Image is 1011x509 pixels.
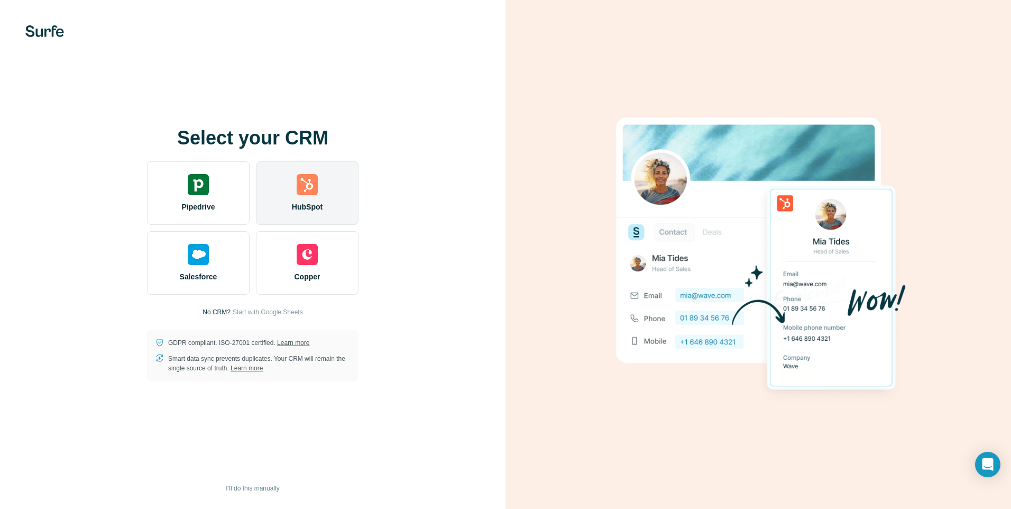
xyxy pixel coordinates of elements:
[292,202,323,212] span: HubSpot
[188,174,209,195] img: pipedrive's logo
[295,271,320,282] span: Copper
[25,25,64,37] img: Surfe's logo
[168,354,350,373] p: Smart data sync prevents duplicates. Your CRM will remain the single source of truth.
[975,452,1000,477] div: Open Intercom Messenger
[181,202,215,212] span: Pipedrive
[297,244,318,265] img: copper's logo
[610,101,906,408] img: HUBSPOT image
[188,244,209,265] img: salesforce's logo
[147,128,359,149] h1: Select your CRM
[180,271,217,282] span: Salesforce
[226,484,279,493] span: I’ll do this manually
[203,307,231,317] p: No CRM?
[297,174,318,195] img: hubspot's logo
[231,365,263,372] a: Learn more
[233,307,303,317] button: Start with Google Sheets
[168,338,309,348] p: GDPR compliant. ISO-27001 certified.
[277,339,309,347] a: Learn more
[218,480,287,496] button: I’ll do this manually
